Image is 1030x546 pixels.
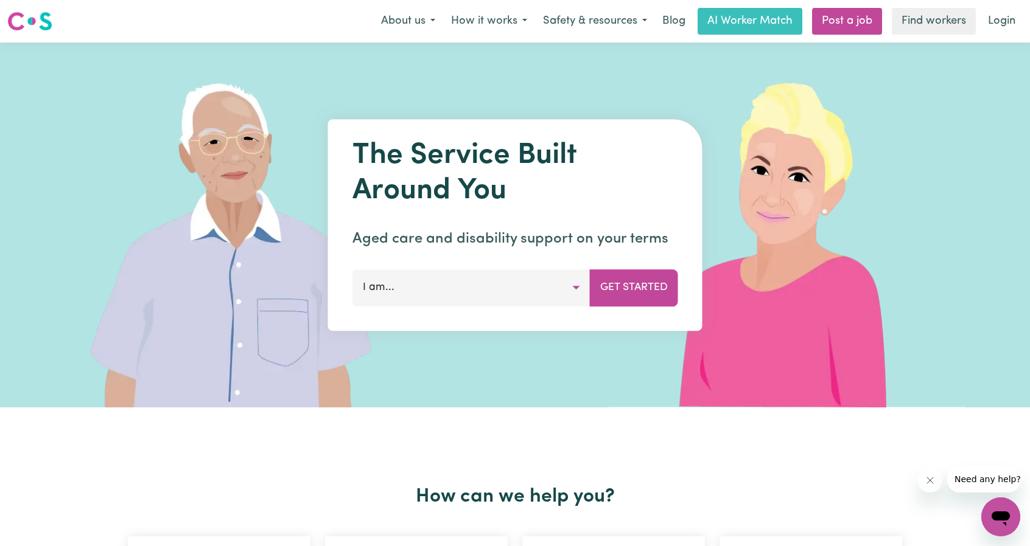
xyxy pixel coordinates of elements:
img: Careseekers logo [7,10,52,32]
a: Post a job [812,8,882,35]
button: Get Started [590,269,678,306]
a: Blog [655,8,693,35]
button: How it works [443,9,535,34]
h1: The Service Built Around You [352,139,678,209]
a: AI Worker Match [698,8,802,35]
a: Find workers [892,8,976,35]
button: Safety & resources [535,9,655,34]
button: I am... [352,269,590,306]
h2: How can we help you? [121,485,909,508]
span: Need any help? [7,9,74,18]
p: Aged care and disability support on your terms [352,228,678,250]
iframe: Message from company [947,466,1020,492]
a: Login [981,8,1023,35]
a: Careseekers logo [7,7,52,35]
button: About us [373,9,443,34]
iframe: Button to launch messaging window [981,497,1020,536]
iframe: Close message [918,468,942,492]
